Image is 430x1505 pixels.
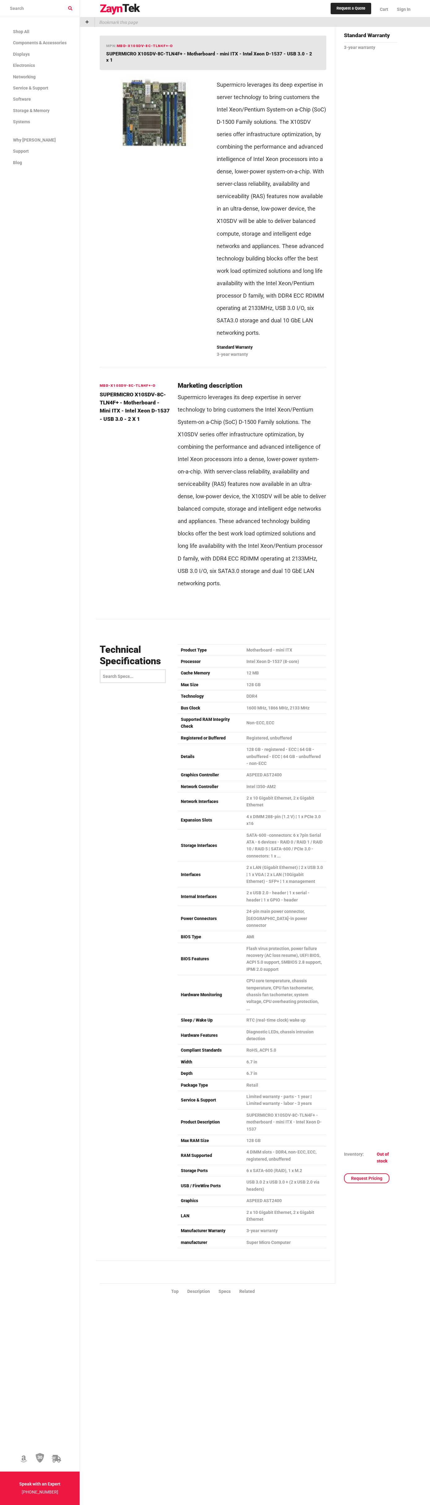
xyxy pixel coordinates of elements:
td: 3-year warranty [243,1225,326,1237]
td: Intel Xeon D-1537 (8-core) [243,656,326,667]
td: 6 x SATA-600 (RAID), 1 x M.2 [243,1165,326,1176]
h3: Technical Specifications [100,644,170,667]
a: Request Pricing [344,1173,389,1183]
span: MBD-X10SDV-8C-TLN4F+-O [117,44,173,48]
img: 30 Day Return Policy [36,1453,44,1463]
td: ASPEED AST2400 [243,1195,326,1206]
td: Max RAM Size [178,1135,243,1146]
td: Technology [178,691,243,702]
h4: Standard Warranty [344,31,397,42]
span: Shop All [13,29,29,34]
td: Max Size [178,679,243,690]
td: USB 3.0 2 x USB 3.0 + (2 x USB 2.0 via headers) [243,1176,326,1195]
td: Hardware Monitoring [178,975,243,1014]
input: Search Specs... [100,669,166,683]
p: Standard Warranty [217,343,326,351]
a: Sign In [393,2,410,17]
span: Cart [380,7,388,12]
td: Product Description [178,1109,243,1135]
td: Flash virus protection, power failure recovery (AC loss resume), UEFI BIOS, ACPI 5.0 support, SMB... [243,943,326,975]
span: Support [13,149,29,154]
td: Product Type [178,644,243,656]
td: Super Micro Computer [243,1237,326,1248]
td: 2 x 10 Gigabit Ethernet, 2 x Gigabit Ethernet [243,1206,326,1225]
span: Why [PERSON_NAME] [13,137,56,142]
p: Supermicro leverages its deep expertise in server technology to bring customers the Intel Xeon/Pe... [178,391,326,590]
td: Compliant Standards [178,1045,243,1056]
td: ASPEED AST2400 [243,769,326,781]
li: Description [187,1288,219,1295]
span: Networking [13,74,36,79]
td: 2 x 10 Gigabit Ethernet, 2 x Gigabit Ethernet [243,792,326,811]
h2: Marketing description [178,382,326,390]
span: Components & Accessories [13,40,67,45]
td: Retail [243,1079,326,1091]
td: Intel I350-AM2 [243,781,326,792]
td: 12 MB [243,667,326,679]
td: Storage Ports [178,1165,243,1176]
td: Limited warranty - parts - 1 year ¦ Limited warranty - labor - 3 years [243,1091,326,1109]
td: BIOS Type [178,931,243,943]
td: Service & Support [178,1091,243,1109]
td: 128 GB - registered - ECC ¦ 64 GB - unbuffered - ECC ¦ 64 GB - unbuffered - non-ECC [243,744,326,769]
td: Cache Memory [178,667,243,679]
td: Network Controller [178,781,243,792]
td: Processor [178,656,243,667]
td: Details [178,744,243,769]
strong: Speak with an Expert [19,1481,60,1486]
td: Power Connectors [178,906,243,931]
td: Manufacturer Warranty [178,1225,243,1237]
td: Storage Interfaces [178,829,243,862]
p: Supermicro leverages its deep expertise in server technology to bring customers the Intel Xeon/Pe... [217,79,326,339]
span: Systems [13,119,30,124]
td: 24-pin main power connector, [GEOGRAPHIC_DATA]-in power connector [243,906,326,931]
span: Out of stock [377,1152,389,1163]
td: Hardware Features [178,1026,243,1045]
td: 6.7 in [243,1056,326,1067]
td: manufacturer [178,1237,243,1248]
td: Bus Clock [178,702,243,713]
td: DDR4 [243,691,326,702]
td: Diagnostic LEDs, chassis intrusion detection [243,1026,326,1045]
a: Request a Quote [331,3,371,15]
td: Interfaces [178,862,243,887]
img: logo [100,4,141,15]
td: Registered or Buffered [178,732,243,744]
td: SATA-600 -connectors: 6 x 7pin Serial ATA - 6 devices - RAID 0 / RAID 1 / RAID 10 / RAID 5 ¦ SATA... [243,829,326,862]
h4: SUPERMICRO X10SDV-8C-TLN4F+ - Motherboard - mini ITX - Intel Xeon D-1537 - USB 3.0 - 2 x 1 [100,390,170,423]
span: SUPERMICRO X10SDV-8C-TLN4F+ - Motherboard - mini ITX - Intel Xeon D-1537 - USB 3.0 - 2 x 1 [106,51,312,63]
p: Bookmark this page [95,17,137,27]
td: Width [178,1056,243,1067]
td: Graphics Controller [178,769,243,781]
td: 4 DIMM slots - DDR4, non-ECC, ECC, registered, unbuffered [243,1146,326,1165]
span: Displays [13,52,30,57]
td: USB / FireWire Ports [178,1176,243,1195]
span: Electronics [13,63,35,68]
td: 2 x USB 2.0 - header ¦ 1 x serial - header ¦ 1 x GPIO - header [243,887,326,906]
p: 3-year warranty [217,351,326,359]
td: 128 GB [243,679,326,690]
td: 4 x DIMM 288-pin (1.2 V) ¦ 1 x PCIe 3.0 x16 [243,811,326,829]
span: Software [13,97,31,102]
td: Network Interfaces [178,792,243,811]
td: CPU core temperature, chassis temperature, CPU fan tachometer, chassis fan tachometer, system vol... [243,975,326,1014]
td: SUPERMICRO X10SDV-8C-TLN4F+ - motherboard - mini ITX - Intel Xeon D-1537 [243,1109,326,1135]
td: RoHS, ACPI 5.0 [243,1045,326,1056]
li: Specs [219,1288,239,1295]
td: 2 x LAN (Gigabit Ethernet) ¦ 2 x USB 3.0 ¦ 1 x VGA ¦ 2 x LAN (10Gigabit Ethernet) - SFP+ ¦ 1 x ma... [243,862,326,887]
td: Non-ECC, ECC [243,713,326,732]
td: Expansion Slots [178,811,243,829]
td: LAN [178,1206,243,1225]
td: Supported RAM Integrity Check [178,713,243,732]
td: BIOS Features [178,943,243,975]
h6: mpn: [106,43,173,49]
a: Cart [376,2,393,17]
span: Service & Support [13,85,48,90]
td: 128 GB [243,1135,326,1146]
li: Top [171,1288,187,1295]
td: Graphics [178,1195,243,1206]
td: RAM Supported [178,1146,243,1165]
td: RTC (real-time clock) wake up [243,1014,326,1026]
a: [PHONE_NUMBER] [22,1490,58,1494]
td: Inventory [344,1151,377,1165]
